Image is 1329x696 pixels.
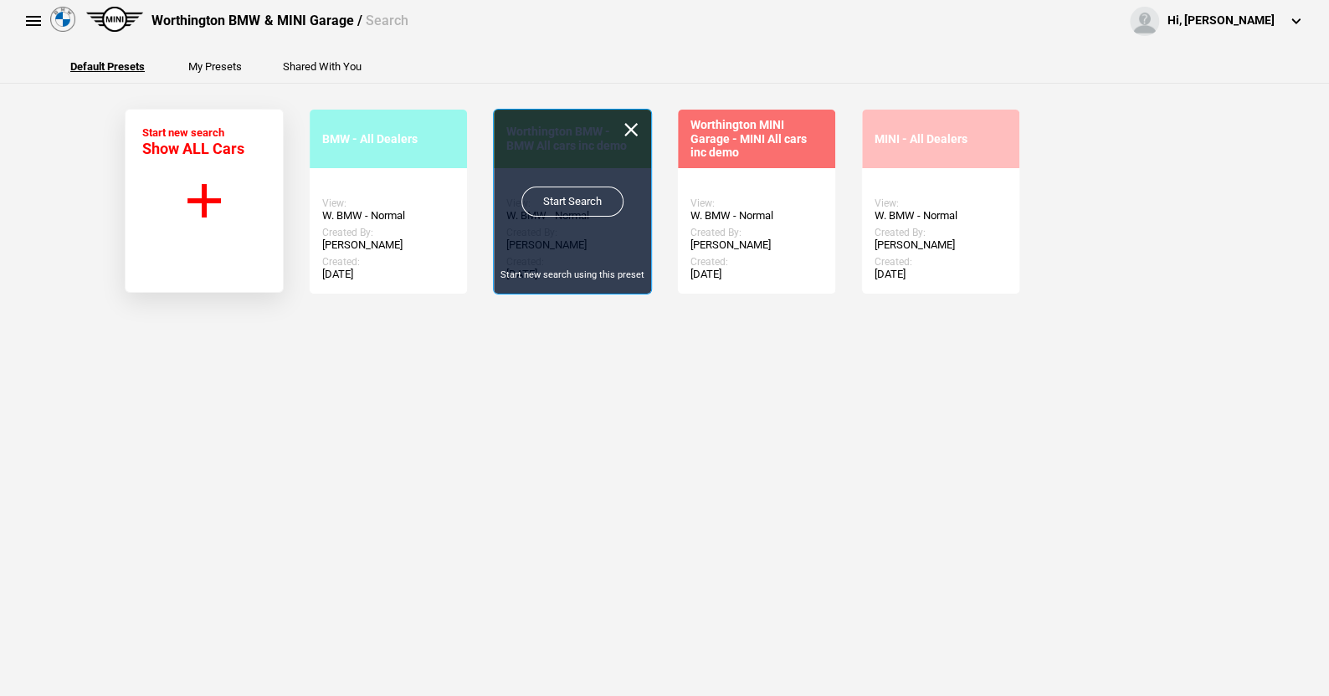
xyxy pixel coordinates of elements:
div: Hi, [PERSON_NAME] [1167,13,1275,29]
div: [PERSON_NAME] [690,238,823,252]
div: Created: [322,256,454,268]
span: Search [365,13,408,28]
div: View: [875,197,1007,209]
div: BMW - All Dealers [322,132,454,146]
div: W. BMW - Normal [690,209,823,223]
div: View: [690,197,823,209]
div: Start new search [142,126,244,157]
img: mini.png [86,7,143,32]
div: [DATE] [690,268,823,281]
div: [PERSON_NAME] [875,238,1007,252]
div: View: [322,197,454,209]
button: Start new search Show ALL Cars [125,109,284,293]
div: W. BMW - Normal [875,209,1007,223]
button: Default Presets [70,61,145,72]
div: [DATE] [322,268,454,281]
div: Created By: [322,227,454,238]
div: [PERSON_NAME] [322,238,454,252]
div: Start new search using this preset [494,269,651,281]
button: My Presets [188,61,242,72]
div: Worthington MINI Garage - MINI All cars inc demo [690,118,823,160]
img: bmw.png [50,7,75,32]
div: Created By: [690,227,823,238]
div: [DATE] [875,268,1007,281]
div: W. BMW - Normal [322,209,454,223]
div: Created By: [875,227,1007,238]
div: Worthington BMW & MINI Garage / [151,12,408,30]
button: Shared With You [283,61,362,72]
div: Created: [875,256,1007,268]
div: Created: [690,256,823,268]
a: Start Search [521,187,623,217]
div: MINI - All Dealers [875,132,1007,146]
span: Show ALL Cars [142,140,244,157]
